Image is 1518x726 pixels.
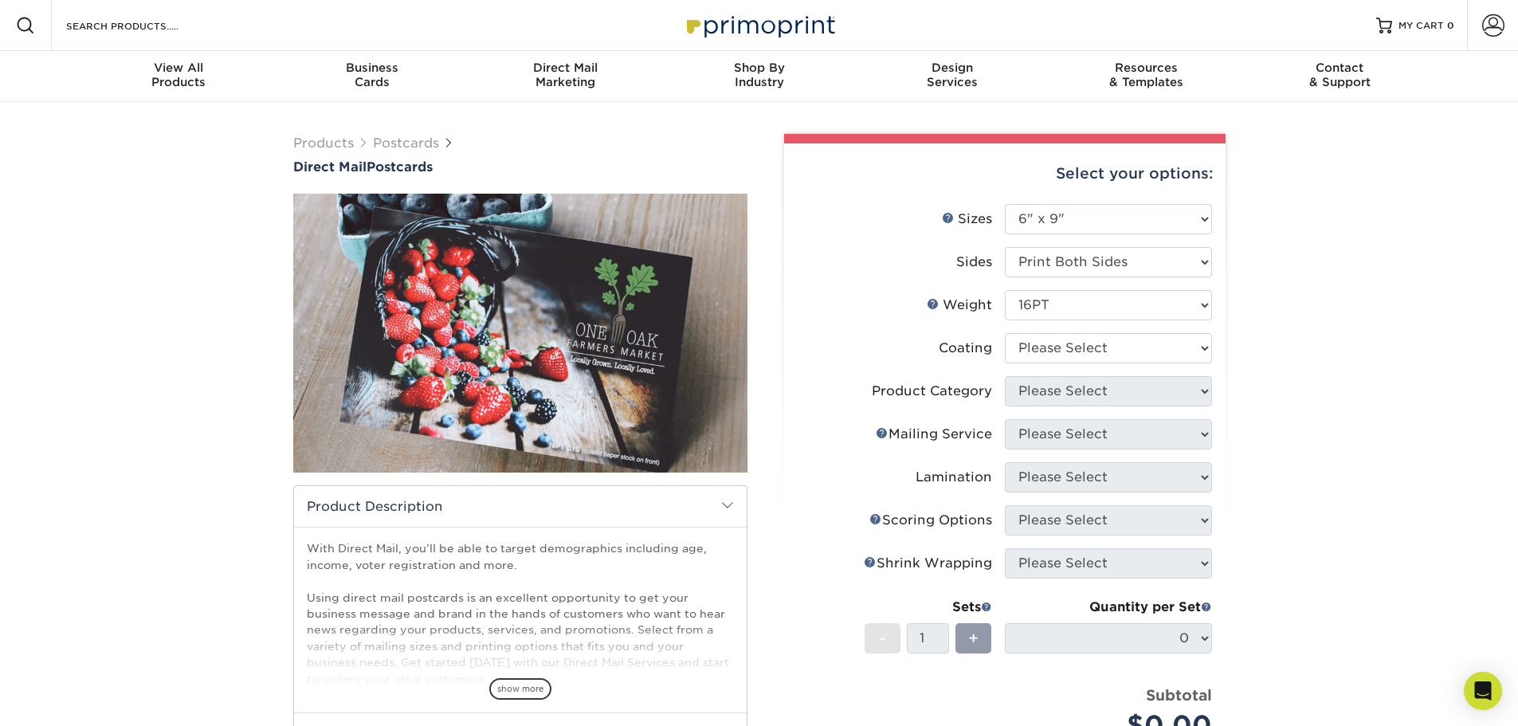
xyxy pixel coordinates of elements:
a: Contact& Support [1243,51,1437,102]
div: Shrink Wrapping [864,554,992,573]
div: Cards [275,61,469,89]
span: View All [82,61,276,75]
div: & Support [1243,61,1437,89]
div: Mailing Service [876,425,992,444]
div: Industry [662,61,856,89]
div: & Templates [1049,61,1243,89]
h1: Postcards [293,159,747,175]
div: Scoring Options [869,511,992,530]
span: Design [856,61,1049,75]
div: Marketing [469,61,662,89]
a: Direct MailMarketing [469,51,662,102]
div: Quantity per Set [1005,598,1212,617]
span: MY CART [1398,19,1444,33]
a: BusinessCards [275,51,469,102]
a: Resources& Templates [1049,51,1243,102]
div: Sizes [942,210,992,229]
span: Resources [1049,61,1243,75]
div: Lamination [916,468,992,487]
span: Contact [1243,61,1437,75]
h2: Product Description [294,486,747,527]
a: Direct MailPostcards [293,159,747,175]
img: Direct Mail 01 [293,176,747,490]
div: Sets [865,598,992,617]
div: Coating [939,339,992,358]
a: DesignServices [856,51,1049,102]
span: Business [275,61,469,75]
span: + [968,626,979,650]
div: Services [856,61,1049,89]
a: Shop ByIndustry [662,51,856,102]
div: Select your options: [797,143,1213,204]
strong: Subtotal [1146,686,1212,704]
div: Sides [956,253,992,272]
div: Weight [927,296,992,315]
a: Postcards [373,135,439,151]
span: Shop By [662,61,856,75]
span: show more [489,678,551,700]
span: 0 [1447,20,1454,31]
img: Primoprint [680,8,839,42]
span: - [879,626,886,650]
span: Direct Mail [469,61,662,75]
input: SEARCH PRODUCTS..... [65,16,220,35]
span: Direct Mail [293,159,367,175]
div: Products [82,61,276,89]
a: Products [293,135,354,151]
p: With Direct Mail, you’ll be able to target demographics including age, income, voter registration... [307,540,734,687]
div: Open Intercom Messenger [1464,672,1502,710]
a: View AllProducts [82,51,276,102]
div: Product Category [872,382,992,401]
